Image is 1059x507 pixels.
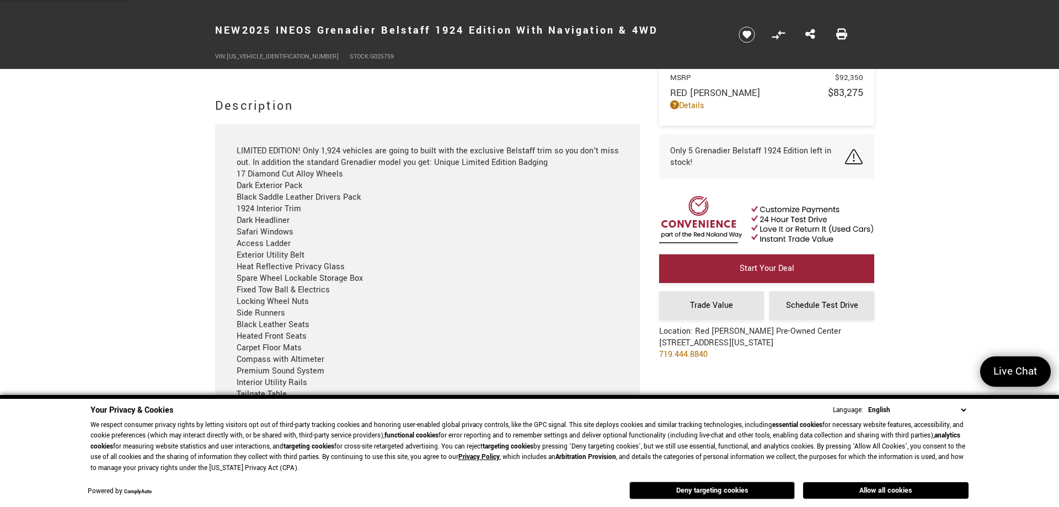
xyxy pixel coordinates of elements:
strong: targeting cookies [284,442,334,451]
a: 719.444.8840 [659,349,708,360]
span: Only 5 Grenadier Belstaff 1924 Edition left in stock! [670,145,845,168]
div: Powered by [88,488,152,495]
span: Stock: [350,52,370,61]
a: MSRP $92,350 [670,72,863,83]
span: Live Chat [988,364,1043,379]
a: Red [PERSON_NAME] $83,275 [670,86,863,100]
span: MSRP [670,72,835,83]
a: ComplyAuto [124,488,152,495]
a: Start Your Deal [659,254,874,283]
h1: 2025 INEOS Grenadier Belstaff 1924 Edition With Navigation & 4WD [215,8,720,52]
span: [US_VEHICLE_IDENTIFICATION_NUMBER] [227,52,339,61]
strong: New [215,23,242,38]
span: $92,350 [835,72,863,83]
a: Details [670,100,863,111]
strong: essential cookies [772,420,822,430]
a: Privacy Policy [458,452,500,462]
a: Share this New 2025 INEOS Grenadier Belstaff 1924 Edition With Navigation & 4WD [805,28,815,42]
span: VIN: [215,52,227,61]
span: Red [PERSON_NAME] [670,87,828,99]
a: Print this New 2025 INEOS Grenadier Belstaff 1924 Edition With Navigation & 4WD [836,28,847,42]
button: Save vehicle [735,26,759,44]
span: G025759 [370,52,394,61]
button: Compare Vehicle [770,26,787,43]
strong: Arbitration Provision [555,452,616,462]
button: Allow all cookies [803,482,969,499]
a: Schedule Test Drive [769,291,874,320]
div: Location: Red [PERSON_NAME] Pre-Owned Center [STREET_ADDRESS][US_STATE] [659,325,841,369]
span: Your Privacy & Cookies [90,404,173,416]
strong: targeting cookies [483,442,533,451]
strong: functional cookies [384,431,438,440]
p: We respect consumer privacy rights by letting visitors opt out of third-party tracking cookies an... [90,420,969,474]
span: $83,275 [828,86,863,100]
a: Live Chat [980,356,1051,387]
select: Language Select [865,404,969,416]
a: Trade Value [659,291,764,320]
button: Deny targeting cookies [629,482,795,499]
h2: Description [215,96,640,116]
span: Schedule Test Drive [786,300,858,311]
div: Language: [833,407,863,414]
span: Start Your Deal [740,263,794,274]
strong: analytics cookies [90,431,960,451]
span: Trade Value [690,300,733,311]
